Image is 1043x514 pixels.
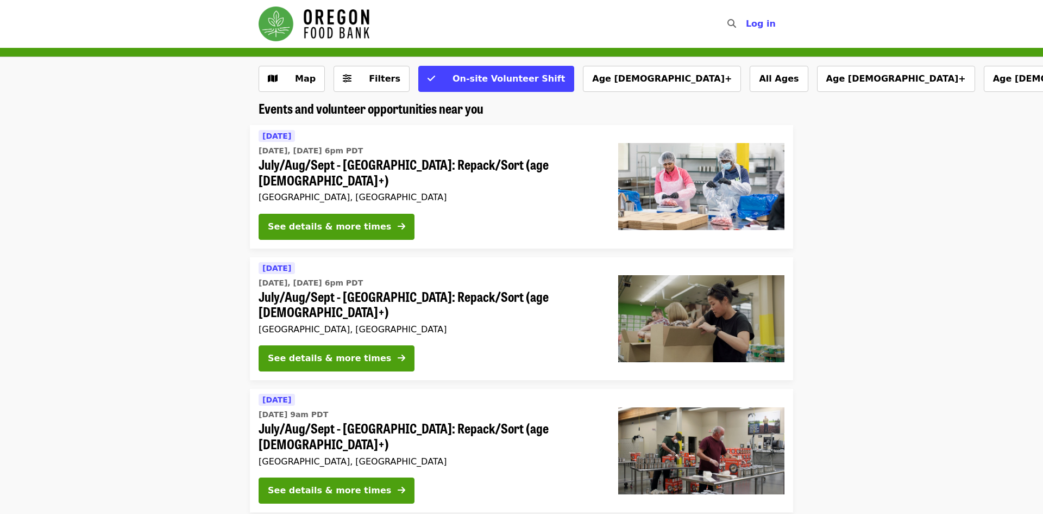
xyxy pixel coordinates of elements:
i: search icon [727,18,736,29]
span: Log in [746,18,776,29]
i: sliders-h icon [343,73,351,84]
button: All Ages [750,66,808,92]
button: Age [DEMOGRAPHIC_DATA]+ [583,66,741,92]
i: arrow-right icon [398,221,405,232]
i: arrow-right icon [398,485,405,496]
div: [GEOGRAPHIC_DATA], [GEOGRAPHIC_DATA] [259,324,601,335]
button: On-site Volunteer Shift [418,66,574,92]
i: arrow-right icon [398,353,405,363]
div: See details & more times [268,484,391,497]
time: [DATE], [DATE] 6pm PDT [259,145,363,157]
input: Search [743,11,751,37]
span: On-site Volunteer Shift [453,73,565,84]
span: [DATE] [262,264,291,273]
span: July/Aug/Sept - [GEOGRAPHIC_DATA]: Repack/Sort (age [DEMOGRAPHIC_DATA]+) [259,157,601,188]
span: July/Aug/Sept - [GEOGRAPHIC_DATA]: Repack/Sort (age [DEMOGRAPHIC_DATA]+) [259,289,601,320]
span: Events and volunteer opportunities near you [259,98,483,117]
img: July/Aug/Sept - Beaverton: Repack/Sort (age 10+) organized by Oregon Food Bank [618,143,784,230]
span: Filters [369,73,400,84]
button: Show map view [259,66,325,92]
div: [GEOGRAPHIC_DATA], [GEOGRAPHIC_DATA] [259,456,601,467]
button: See details & more times [259,214,414,240]
span: [DATE] [262,132,291,140]
span: July/Aug/Sept - [GEOGRAPHIC_DATA]: Repack/Sort (age [DEMOGRAPHIC_DATA]+) [259,420,601,452]
button: See details & more times [259,345,414,371]
div: See details & more times [268,220,391,233]
a: See details for "July/Aug/Sept - Portland: Repack/Sort (age 16+)" [250,389,793,512]
button: Filters (0 selected) [334,66,410,92]
img: Oregon Food Bank - Home [259,7,369,41]
img: July/Aug/Sept - Portland: Repack/Sort (age 16+) organized by Oregon Food Bank [618,407,784,494]
button: Log in [737,13,784,35]
img: July/Aug/Sept - Portland: Repack/Sort (age 8+) organized by Oregon Food Bank [618,275,784,362]
i: check icon [428,73,435,84]
a: See details for "July/Aug/Sept - Portland: Repack/Sort (age 8+)" [250,257,793,381]
div: See details & more times [268,352,391,365]
time: [DATE], [DATE] 6pm PDT [259,277,363,289]
div: [GEOGRAPHIC_DATA], [GEOGRAPHIC_DATA] [259,192,601,202]
button: See details & more times [259,478,414,504]
span: Map [295,73,316,84]
time: [DATE] 9am PDT [259,409,328,420]
i: map icon [268,73,278,84]
a: See details for "July/Aug/Sept - Beaverton: Repack/Sort (age 10+)" [250,125,793,249]
button: Age [DEMOGRAPHIC_DATA]+ [817,66,975,92]
span: [DATE] [262,395,291,404]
